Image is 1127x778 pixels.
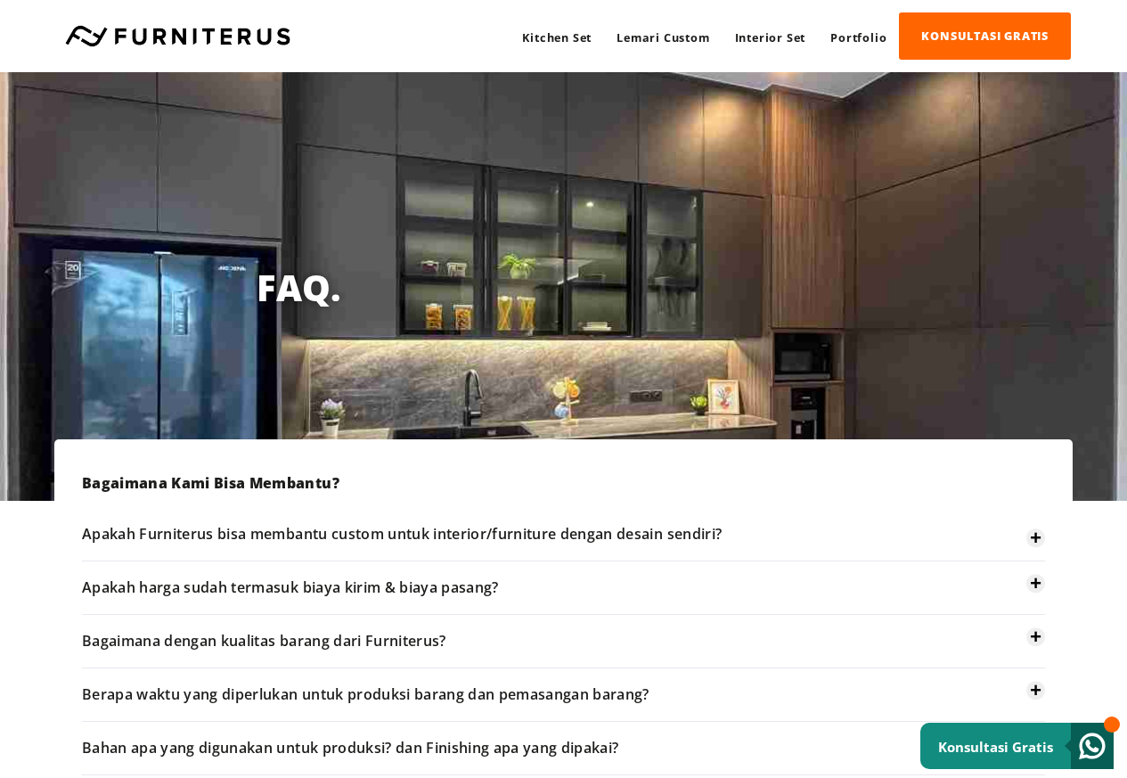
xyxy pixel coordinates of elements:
small: Konsultasi Gratis [938,738,1053,756]
i: + [1030,626,1041,649]
i: + [1030,679,1041,702]
h1: FAQ. [91,262,506,311]
button: + [1026,627,1045,646]
a: Interior Set [723,13,819,61]
a: Portfolio [818,13,899,61]
a: Lemari Custom [604,13,722,61]
i: + [1030,527,1041,550]
i: + [1030,572,1041,595]
p: Apakah Furniterus bisa membantu custom untuk interior/furniture dengan desain sendiri? [82,524,1045,561]
h2: Bagaimana Kami Bisa Membantu? [82,473,1045,493]
p: Berapa waktu yang diperlukan untuk produksi barang dan pemasangan barang? [82,668,1045,722]
p: Apakah harga sudah termasuk biaya kirim & biaya pasang? [82,561,1045,615]
button: + [1026,681,1045,700]
a: Kitchen Set [510,13,604,61]
a: Konsultasi Gratis [920,723,1114,769]
a: KONSULTASI GRATIS [899,12,1071,60]
button: + [1026,574,1045,593]
p: Bahan apa yang digunakan untuk produksi? dan Finishing apa yang dipakai? [82,722,1045,775]
button: + [1026,528,1045,547]
p: Bagaimana dengan kualitas barang dari Furniterus? [82,615,1045,668]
